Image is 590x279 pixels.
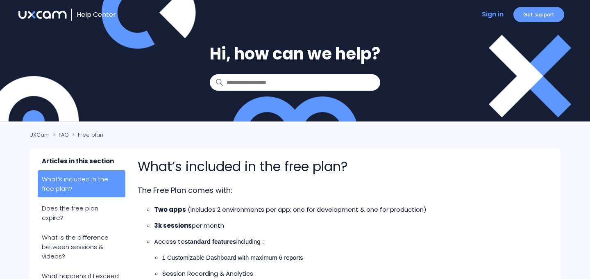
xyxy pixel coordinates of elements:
h1: Hi, how can we help? [210,41,380,66]
a: Sign in [482,9,504,19]
span: 1 Customizable Dashboard with maximum 6 reports [162,254,303,261]
span: Articles in this section [38,157,125,170]
a: What is the difference between sessions & videos? [38,229,125,265]
li: UXCam [29,131,51,139]
p: Access to [154,237,540,247]
a: Help Center [77,10,116,19]
a: Free plan [78,131,103,139]
a: UXCam [29,131,50,139]
strong: 3k sessions [154,221,192,230]
li: FAQ [51,131,70,139]
a: FAQ [59,131,69,139]
a: What’s included in the free plan? [38,170,125,197]
a: Does the free plan expire? [38,199,125,226]
span: (includes 2 environments per app: one for development & one for production) [188,205,427,214]
li: Free plan [70,131,103,139]
span: The Free Plan comes with: [138,185,232,195]
img: UXCam Help Center home page [18,11,67,19]
strong: standard features [185,238,236,245]
h1: What’s included in the free plan? [138,157,540,176]
strong: Two apps [154,205,186,214]
p: Session Recording & Analytics [162,269,540,279]
p: per month [154,221,540,231]
input: Search [210,74,380,91]
span: including : [185,238,264,245]
a: Get support [513,7,564,22]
